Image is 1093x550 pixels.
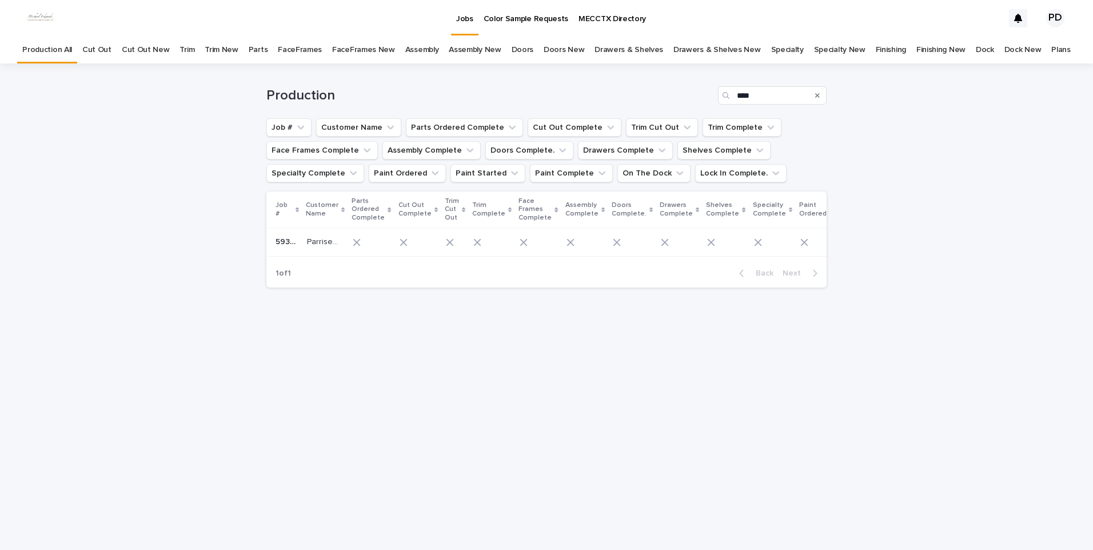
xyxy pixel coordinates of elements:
a: Dock New [1004,37,1042,63]
p: 1 of 1 [266,260,300,288]
p: Cut Out Complete [398,199,432,220]
a: Assembly [405,37,439,63]
input: Search [718,86,827,105]
button: Drawers Complete [578,141,673,160]
a: Assembly New [449,37,501,63]
p: Specialty Complete [753,199,786,220]
a: Doors [512,37,533,63]
p: Job # [276,199,293,220]
button: Next [778,268,827,278]
span: Next [783,269,808,277]
a: Production All [22,37,72,63]
button: Cut Out Complete [528,118,621,137]
button: Trim Complete [703,118,781,137]
a: Specialty New [814,37,865,63]
a: Plans [1051,37,1070,63]
p: 5937-F1 [276,235,300,247]
button: Specialty Complete [266,164,364,182]
img: dhEtdSsQReaQtgKTuLrt [23,7,58,30]
tr: 5937-F15937-F1 ParriseauParriseau [266,228,1014,257]
button: Paint Ordered [369,164,446,182]
a: FaceFrames New [332,37,395,63]
p: Parriseau [307,235,343,247]
p: Assembly Complete [565,199,599,220]
div: PD [1046,9,1064,27]
button: Parts Ordered Complete [406,118,523,137]
button: Lock In Complete. [695,164,787,182]
button: Job # [266,118,312,137]
p: Face Frames Complete [518,195,552,224]
a: Cut Out New [122,37,170,63]
p: Parts Ordered Complete [352,195,385,224]
p: Paint Ordered [799,199,827,220]
a: Drawers & Shelves [595,37,663,63]
button: Paint Complete [530,164,613,182]
button: Trim Cut Out [626,118,698,137]
p: Trim Cut Out [445,195,459,224]
a: Trim New [205,37,238,63]
a: Drawers & Shelves New [673,37,761,63]
a: Cut Out [82,37,111,63]
a: Dock [976,37,994,63]
p: Customer Name [306,199,338,220]
p: Shelves Complete [706,199,739,220]
button: Face Frames Complete [266,141,378,160]
a: Finishing New [916,37,966,63]
span: Back [749,269,773,277]
a: Doors New [544,37,584,63]
h1: Production [266,87,713,104]
a: FaceFrames [278,37,322,63]
p: Drawers Complete [660,199,693,220]
button: Assembly Complete [382,141,481,160]
button: Customer Name [316,118,401,137]
button: Shelves Complete [677,141,771,160]
a: Trim [179,37,194,63]
button: Back [730,268,778,278]
button: On The Dock [617,164,691,182]
p: Trim Complete [472,199,505,220]
p: Doors Complete. [612,199,647,220]
a: Finishing [876,37,906,63]
button: Doors Complete. [485,141,573,160]
button: Paint Started [450,164,525,182]
a: Specialty [771,37,804,63]
a: Parts [249,37,268,63]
